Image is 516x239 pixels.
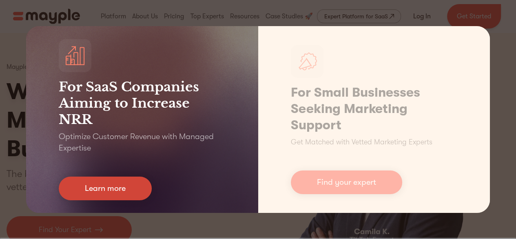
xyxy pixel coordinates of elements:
[59,79,226,128] h3: For SaaS Companies Aiming to Increase NRR
[291,170,402,194] a: Find your expert
[291,84,458,133] h1: For Small Businesses Seeking Marketing Support
[59,177,152,200] a: Learn more
[291,137,432,148] p: Get Matched with Vetted Marketing Experts
[59,131,226,154] p: Optimize Customer Revenue with Managed Expertise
